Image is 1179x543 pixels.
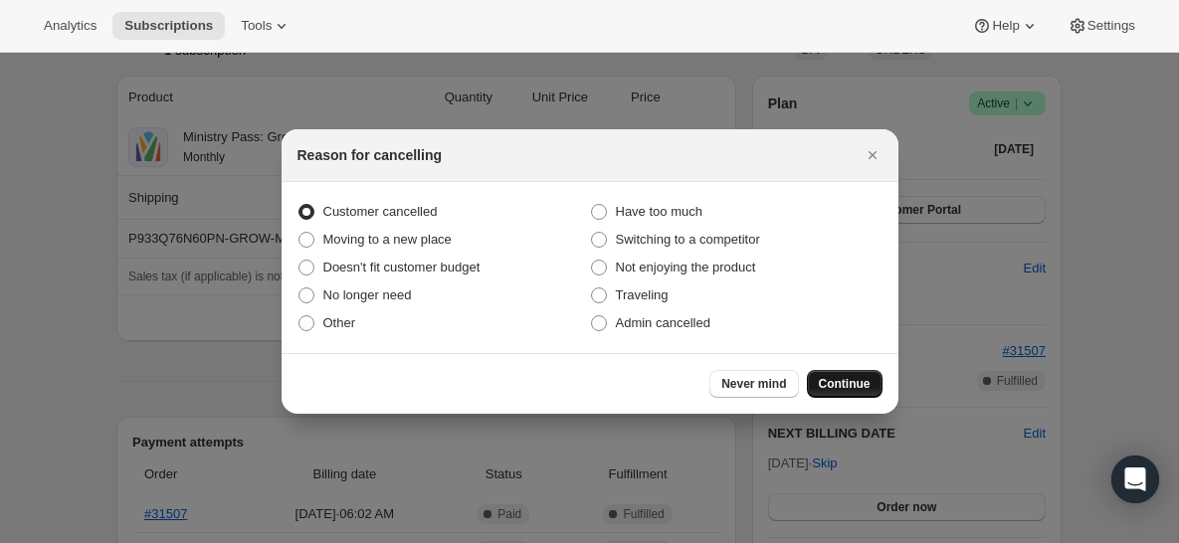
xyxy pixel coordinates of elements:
button: Settings [1056,12,1147,40]
span: Have too much [616,204,702,219]
span: Tools [241,18,272,34]
span: Doesn't fit customer budget [323,260,481,274]
button: Subscriptions [112,12,225,40]
span: Traveling [616,287,669,302]
button: Never mind [709,370,798,398]
span: Switching to a competitor [616,232,760,247]
span: Subscriptions [124,18,213,34]
span: Moving to a new place [323,232,452,247]
button: Help [960,12,1051,40]
div: Open Intercom Messenger [1111,455,1159,503]
span: Settings [1087,18,1135,34]
span: No longer need [323,287,412,302]
span: Other [323,315,356,330]
span: Analytics [44,18,97,34]
span: Admin cancelled [616,315,710,330]
button: Close [859,141,886,169]
h2: Reason for cancelling [297,145,442,165]
span: Never mind [721,376,786,392]
span: Customer cancelled [323,204,438,219]
button: Tools [229,12,303,40]
span: Not enjoying the product [616,260,756,274]
span: Continue [819,376,871,392]
button: Continue [807,370,883,398]
button: Analytics [32,12,108,40]
span: Help [992,18,1019,34]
